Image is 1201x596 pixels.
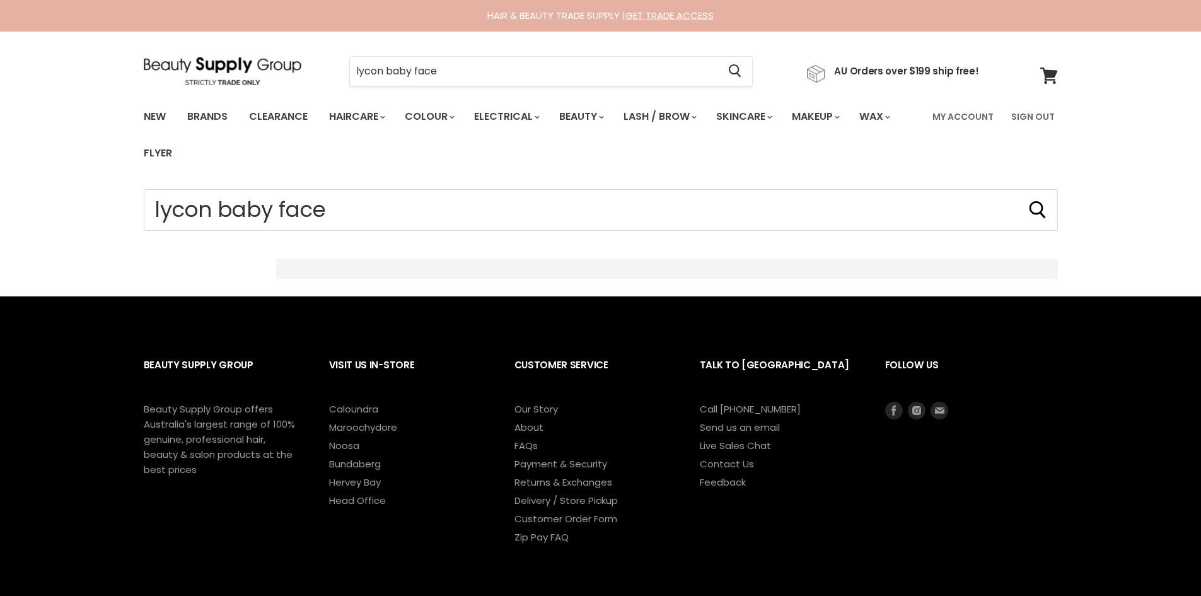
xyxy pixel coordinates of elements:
[329,457,381,470] a: Bundaberg
[134,103,175,130] a: New
[625,9,714,22] a: GET TRADE ACCESS
[514,476,612,489] a: Returns & Exchanges
[700,439,771,452] a: Live Sales Chat
[514,402,558,416] a: Our Story
[514,457,607,470] a: Payment & Security
[329,476,381,489] a: Hervey Bay
[925,103,1001,130] a: My Account
[1004,103,1062,130] a: Sign Out
[514,530,569,544] a: Zip Pay FAQ
[144,189,1058,231] form: Product
[719,57,752,86] button: Search
[550,103,612,130] a: Beauty
[144,402,295,477] p: Beauty Supply Group offers Australia's largest range of 100% genuine, professional hair, beauty &...
[514,494,618,507] a: Delivery / Store Pickup
[128,98,1074,172] nav: Main
[144,349,304,402] h2: Beauty Supply Group
[329,349,489,402] h2: Visit Us In-Store
[514,512,617,525] a: Customer Order Form
[329,402,378,416] a: Caloundra
[128,9,1074,22] div: HAIR & BEAUTY TRADE SUPPLY |
[240,103,317,130] a: Clearance
[465,103,547,130] a: Electrical
[700,457,754,470] a: Contact Us
[144,189,1058,231] input: Search
[329,421,397,434] a: Maroochydore
[329,494,386,507] a: Head Office
[707,103,780,130] a: Skincare
[178,103,237,130] a: Brands
[134,140,182,167] a: Flyer
[614,103,704,130] a: Lash / Brow
[349,56,753,86] form: Product
[850,103,898,130] a: Wax
[1028,200,1048,220] button: Search
[1138,537,1188,583] iframe: Gorgias live chat messenger
[350,57,719,86] input: Search
[700,421,780,434] a: Send us an email
[329,439,359,452] a: Noosa
[320,103,393,130] a: Haircare
[782,103,847,130] a: Makeup
[700,402,801,416] a: Call [PHONE_NUMBER]
[700,349,860,402] h2: Talk to [GEOGRAPHIC_DATA]
[514,439,538,452] a: FAQs
[134,98,925,172] ul: Main menu
[885,349,1058,402] h2: Follow us
[395,103,462,130] a: Colour
[700,476,746,489] a: Feedback
[514,349,675,402] h2: Customer Service
[514,421,543,434] a: About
